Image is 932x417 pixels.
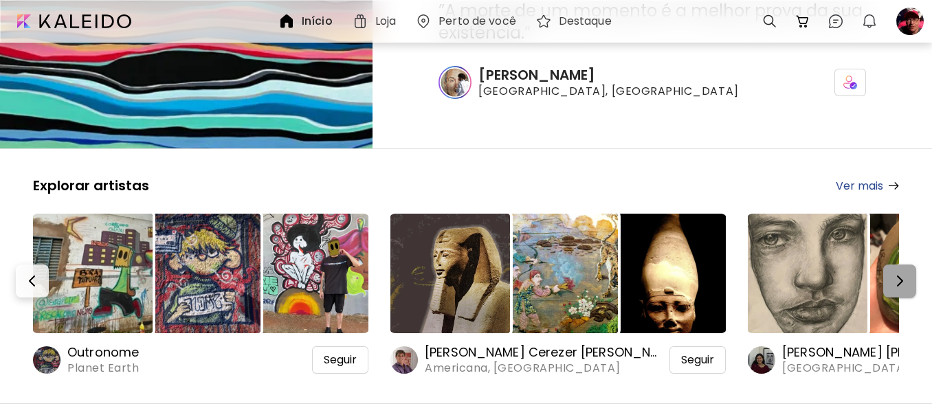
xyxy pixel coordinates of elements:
[375,16,396,27] h6: Loja
[891,273,908,289] img: Next-button
[312,346,368,374] div: Seguir
[67,344,167,361] h6: Outronome
[302,16,333,27] h6: Início
[858,10,881,33] button: bellIcon
[352,13,401,30] a: Loja
[748,214,867,333] img: https://cdn.kaleido.art/CDN/Artwork/121900/Thumbnail/large.webp?updated=544336
[439,66,866,99] a: [PERSON_NAME][GEOGRAPHIC_DATA], [GEOGRAPHIC_DATA]icon
[415,13,522,30] a: Perto de você
[883,264,916,297] button: Next-button
[278,13,338,30] a: Início
[606,214,726,333] img: https://cdn.kaleido.art/CDN/Artwork/175980/Thumbnail/medium.webp?updated=780145
[669,346,726,374] div: Seguir
[425,344,659,361] h6: [PERSON_NAME] Cerezer [PERSON_NAME]
[249,214,368,333] img: https://cdn.kaleido.art/CDN/Artwork/176109/Thumbnail/medium.webp?updated=780799
[889,182,899,190] img: arrow-right
[861,13,878,30] img: bellIcon
[324,353,357,367] span: Seguir
[33,214,153,333] img: https://cdn.kaleido.art/CDN/Artwork/176111/Thumbnail/large.webp?updated=780805
[535,13,617,30] a: Destaque
[425,361,659,376] span: Americana, [GEOGRAPHIC_DATA]
[24,273,41,289] img: Prev-button
[478,84,738,99] span: [GEOGRAPHIC_DATA], [GEOGRAPHIC_DATA]
[33,211,368,376] a: https://cdn.kaleido.art/CDN/Artwork/176111/Thumbnail/large.webp?updated=780805https://cdn.kaleido...
[33,177,149,194] h5: Explorar artistas
[67,361,167,376] span: Planet Earth
[141,214,260,333] img: https://cdn.kaleido.art/CDN/Artwork/176110/Thumbnail/medium.webp?updated=780801
[16,264,49,297] button: Prev-button
[498,214,618,333] img: https://cdn.kaleido.art/CDN/Artwork/175972/Thumbnail/medium.webp?updated=780099
[390,211,726,376] a: https://cdn.kaleido.art/CDN/Artwork/175979/Thumbnail/large.webp?updated=780138https://cdn.kaleido...
[390,214,510,333] img: https://cdn.kaleido.art/CDN/Artwork/175979/Thumbnail/large.webp?updated=780138
[439,16,516,27] h6: Perto de você
[843,76,857,89] img: icon
[559,16,612,27] h6: Destaque
[828,13,844,30] img: chatIcon
[681,353,714,367] span: Seguir
[478,66,738,84] h6: [PERSON_NAME]
[836,177,899,194] a: Ver mais
[795,13,811,30] img: cart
